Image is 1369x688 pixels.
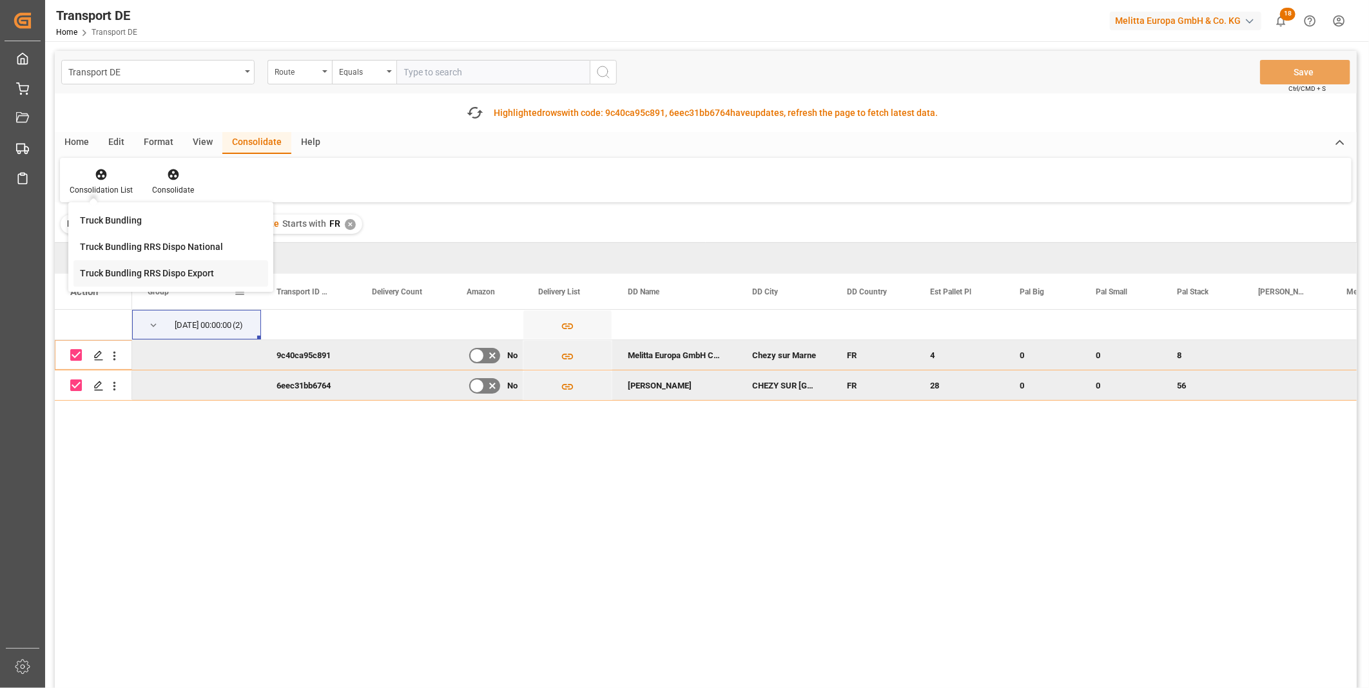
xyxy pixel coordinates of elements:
span: Starts with [282,218,326,229]
div: Route [275,63,318,78]
div: Truck Bundling [80,214,142,227]
div: FR [831,340,915,370]
span: Delivery List [538,287,580,296]
div: Melitta Europa GmbH & Co. KG [1110,12,1261,30]
div: Press SPACE to deselect this row. [55,340,132,370]
div: Truck Bundling RRS Dispo Export [80,267,214,280]
div: CHEZY SUR [GEOGRAPHIC_DATA] [737,370,831,400]
span: have [731,108,751,118]
div: 0 [1004,370,1080,400]
div: FR [831,370,915,400]
div: Consolidation List [70,184,133,196]
div: Press SPACE to select this row. [55,310,132,340]
span: rows [543,108,562,118]
div: Home [55,132,99,154]
div: 9c40ca95c891 [261,340,356,370]
div: 4 [915,340,1004,370]
span: Pal Small [1096,287,1127,296]
span: (2) [233,311,243,340]
span: Ctrl/CMD + S [1288,84,1326,93]
button: search button [590,60,617,84]
div: Melitta Europa GmbH Co. KG [612,340,737,370]
span: Est Pallet Pl [930,287,971,296]
div: Truck Bundling RRS Dispo National [80,240,223,254]
a: Home [56,28,77,37]
button: open menu [332,60,396,84]
div: 6eec31bb6764 [261,370,356,400]
button: Help Center [1296,6,1325,35]
button: show 18 new notifications [1267,6,1296,35]
span: Pal Stack [1177,287,1209,296]
button: Save [1260,60,1350,84]
span: FR [329,218,340,229]
div: Press SPACE to deselect this row. [55,370,132,401]
div: 0 [1080,340,1161,370]
div: 8 [1161,340,1243,370]
span: DD Name [628,287,659,296]
div: Consolidate [152,184,194,196]
div: Format [134,132,183,154]
span: Delivery Count [372,287,422,296]
div: Consolidate [222,132,291,154]
span: No [507,341,518,370]
div: Chezy sur Marne [737,340,831,370]
div: Equals [339,63,383,78]
div: 0 [1080,370,1161,400]
div: Help [291,132,330,154]
div: View [183,132,222,154]
span: DD Country [847,287,887,296]
div: ✕ [345,219,356,230]
span: Filter : [67,218,93,229]
div: 28 [915,370,1004,400]
div: 56 [1161,370,1243,400]
span: Amazon [467,287,495,296]
span: Transport ID Logward [277,287,329,296]
div: [PERSON_NAME] [612,370,737,400]
div: Transport DE [68,63,240,79]
span: No [507,371,518,401]
div: Edit [99,132,134,154]
span: 18 [1280,8,1296,21]
button: Melitta Europa GmbH & Co. KG [1110,8,1267,33]
span: [PERSON_NAME] [1258,287,1304,296]
div: Transport DE [56,6,137,25]
div: Highlighted with code: 9c40ca95c891, 6eec31bb6764 updates, refresh the page to fetch latest data. [494,106,938,120]
span: DD City [752,287,778,296]
div: [DATE] 00:00:00 [175,311,231,340]
input: Type to search [396,60,590,84]
button: open menu [61,60,255,84]
div: 0 [1004,340,1080,370]
span: Pal Big [1020,287,1044,296]
button: open menu [267,60,332,84]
